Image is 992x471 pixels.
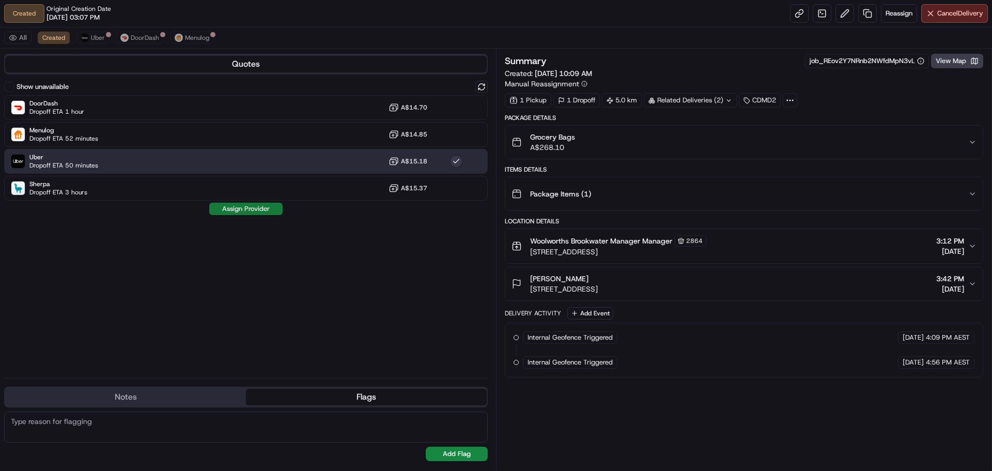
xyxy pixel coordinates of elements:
[505,126,983,159] button: Grocery BagsA$268.10
[426,447,488,461] button: Add Flag
[246,389,487,405] button: Flags
[505,56,547,66] h3: Summary
[881,4,917,23] button: Reassign
[35,109,131,117] div: We're available if you need us!
[5,389,246,405] button: Notes
[120,34,129,42] img: doordash_logo_v2.png
[29,126,98,134] span: Menulog
[35,99,169,109] div: Start new chat
[47,5,111,13] span: Original Creation Date
[98,150,166,160] span: API Documentation
[936,236,964,246] span: 3:12 PM
[505,93,551,108] div: 1 Pickup
[17,82,69,92] label: Show unavailable
[936,274,964,284] span: 3:42 PM
[931,54,983,68] button: View Map
[29,108,84,116] span: Dropoff ETA 1 hour
[505,267,983,300] button: [PERSON_NAME][STREET_ADDRESS]3:42 PM[DATE]
[10,10,31,31] img: Nash
[10,99,29,117] img: 1736555255976-a54dd68f-1ca7-489b-9aae-adbdc363a1c4
[103,175,125,183] span: Pylon
[530,274,588,284] span: [PERSON_NAME]
[528,333,613,342] span: Internal Geofence Triggered
[6,146,83,164] a: 📗Knowledge Base
[29,161,98,170] span: Dropoff ETA 50 minutes
[505,165,983,174] div: Items Details
[10,151,19,159] div: 📗
[903,358,924,367] span: [DATE]
[505,229,983,263] button: Woolworths Brookwater Manager Manager2864[STREET_ADDRESS]3:12 PM[DATE]
[91,34,105,42] span: Uber
[131,34,159,42] span: DoorDash
[87,151,96,159] div: 💻
[535,69,592,78] span: [DATE] 10:09 AM
[5,56,487,72] button: Quotes
[11,101,25,114] img: DoorDash
[926,358,970,367] span: 4:56 PM AEST
[921,4,988,23] button: CancelDelivery
[209,203,283,215] button: Assign Provider
[401,103,427,112] span: A$14.70
[81,34,89,42] img: uber-new-logo.jpeg
[505,68,592,79] span: Created:
[936,284,964,294] span: [DATE]
[530,132,575,142] span: Grocery Bags
[553,93,600,108] div: 1 Dropoff
[567,307,613,320] button: Add Event
[505,177,983,210] button: Package Items (1)
[739,93,781,108] div: CDMD2
[530,236,672,246] span: Woolworths Brookwater Manager Manager
[401,130,427,139] span: A$14.85
[4,32,32,44] button: All
[389,156,427,166] button: A$15.18
[903,333,924,342] span: [DATE]
[389,102,427,113] button: A$14.70
[389,129,427,140] button: A$14.85
[11,155,25,168] img: Uber
[528,358,613,367] span: Internal Geofence Triggered
[10,41,188,58] p: Welcome 👋
[47,13,100,22] span: [DATE] 03:07 PM
[29,180,87,188] span: Sherpa
[29,99,84,108] span: DoorDash
[176,102,188,114] button: Start new chat
[11,181,25,195] img: Sherpa
[505,114,983,122] div: Package Details
[27,67,186,78] input: Got a question? Start typing here...
[389,183,427,193] button: A$15.37
[170,32,214,44] button: Menulog
[530,247,706,257] span: [STREET_ADDRESS]
[505,79,579,89] span: Manual Reassignment
[116,32,164,44] button: DoorDash
[38,32,70,44] button: Created
[530,142,575,153] span: A$268.10
[29,134,98,143] span: Dropoff ETA 52 minutes
[175,34,183,42] img: justeat_logo.png
[886,9,912,18] span: Reassign
[926,333,970,342] span: 4:09 PM AEST
[83,146,170,164] a: 💻API Documentation
[185,34,209,42] span: Menulog
[401,184,427,192] span: A$15.37
[76,32,110,44] button: Uber
[644,93,737,108] div: Related Deliveries (2)
[29,188,87,196] span: Dropoff ETA 3 hours
[602,93,642,108] div: 5.0 km
[505,217,983,225] div: Location Details
[401,157,427,165] span: A$15.18
[11,128,25,141] img: Menulog
[686,237,703,245] span: 2864
[21,150,79,160] span: Knowledge Base
[29,153,98,161] span: Uber
[530,189,591,199] span: Package Items ( 1 )
[505,309,561,317] div: Delivery Activity
[505,79,587,89] button: Manual Reassignment
[42,34,65,42] span: Created
[73,175,125,183] a: Powered byPylon
[530,284,598,294] span: [STREET_ADDRESS]
[936,246,964,256] span: [DATE]
[810,56,924,66] button: job_REov2Y7NRnb2NWfdMpN3vL
[937,9,983,18] span: Cancel Delivery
